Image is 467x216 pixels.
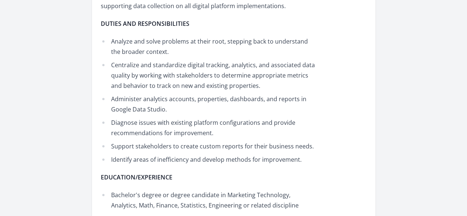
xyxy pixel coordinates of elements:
[111,95,306,113] span: Administer analytics accounts, properties, dashboards, and reports in Google Data Studio.
[111,61,315,90] span: Centralize and standardize digital tracking, analytics, and associated data quality by working wi...
[101,173,172,181] strong: EDUCATION/EXPERIENCE
[111,142,314,150] span: Support stakeholders to create custom reports for their business needs.
[111,119,295,137] span: Diagnose issues with existing platform configurations and provide recommendations for improvement.
[111,155,302,164] span: Identify areas of inefficiency and develop methods for improvement.
[111,37,308,56] span: Analyze and solve problems at their root, stepping back to understand the broader context.
[101,20,189,28] strong: DUTIES AND RESPONSIBILITIES
[111,191,299,209] span: Bachelor's degree or degree candidate in Marketing Technology, Analytics, Math, Finance, Statisti...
